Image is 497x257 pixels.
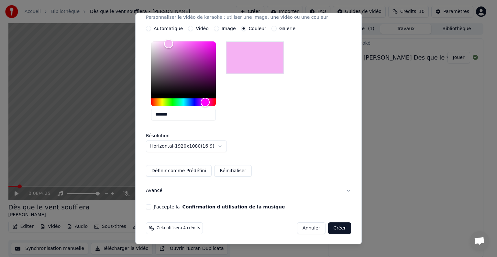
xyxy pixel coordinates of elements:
label: Vidéo [196,26,209,31]
button: Réinitialiser [214,165,252,177]
span: Cela utilisera 4 crédits [157,226,200,231]
button: Créer [328,222,351,234]
button: Définir comme Prédéfini [146,165,212,177]
button: J'accepte la [182,205,285,209]
label: Galerie [279,26,295,31]
div: Hue [151,98,216,106]
label: J'accepte la [154,205,285,209]
label: Automatique [154,26,183,31]
button: Annuler [297,222,326,234]
label: Image [222,26,236,31]
p: Personnaliser le vidéo de karaoké : utiliser une image, une vidéo ou une couleur [146,14,328,21]
div: VidéoPersonnaliser le vidéo de karaoké : utiliser une image, une vidéo ou une couleur [146,26,351,182]
label: Couleur [249,26,266,31]
div: Color [151,41,216,95]
button: Avancé [146,182,351,199]
label: Résolution [146,133,211,138]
